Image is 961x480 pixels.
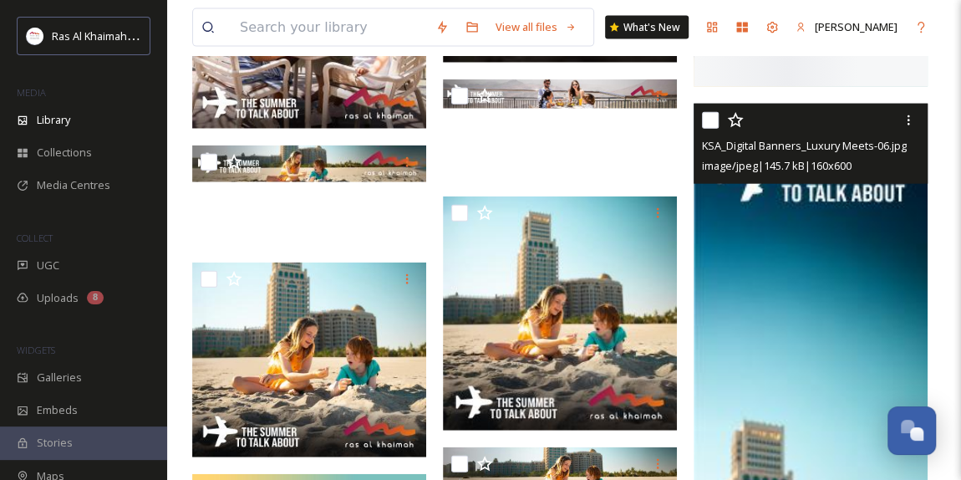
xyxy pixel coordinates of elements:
img: KSA_Digital Banners_Luxury Meets-18.jpg [443,197,677,431]
span: COLLECT [17,232,53,244]
span: Galleries [37,370,82,386]
span: Stories [37,435,73,451]
img: KSA_Digital Banners_Luxury Meets-16.jpg [192,263,426,457]
span: Uploads [37,290,79,306]
span: WIDGETS [17,344,55,356]
a: What's New [605,16,689,39]
div: 8 [87,291,104,304]
span: Collections [37,145,92,161]
span: [PERSON_NAME] [815,19,897,34]
button: Open Chat [887,406,936,455]
input: Search your library [231,9,427,46]
span: Library [37,112,70,128]
span: UGC [37,258,59,273]
span: Embeds [37,402,78,418]
img: Logo_RAKTDA_RGB-01.png [27,28,43,44]
span: image/jpeg | 145.7 kB | 160 x 600 [702,158,852,173]
span: KSA_Digital Banners_Luxury Meets-06.jpg [702,138,907,153]
a: View all files [487,11,585,43]
span: Media Centres [37,177,110,193]
span: Ras Al Khaimah Tourism Development Authority [52,28,288,43]
a: [PERSON_NAME] [787,11,906,43]
span: MEDIA [17,86,46,99]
